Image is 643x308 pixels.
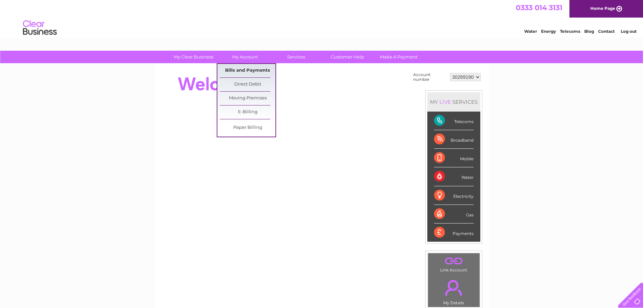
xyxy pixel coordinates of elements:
div: Electricity [434,186,474,205]
a: Make A Payment [371,51,427,63]
div: MY SERVICES [427,92,480,112]
div: Water [434,167,474,186]
td: Account number [411,71,448,84]
div: Clear Business is a trading name of Verastar Limited (registered in [GEOGRAPHIC_DATA] No. 3667643... [162,4,481,33]
a: Telecoms [560,29,580,34]
a: . [430,276,478,300]
a: 0333 014 3131 [516,3,562,12]
a: Direct Debit [220,78,275,91]
a: Contact [598,29,615,34]
div: Payments [434,223,474,242]
img: logo.png [23,18,57,38]
a: E-Billing [220,105,275,119]
div: LIVE [438,99,452,105]
a: Blog [584,29,594,34]
td: Link Account [428,253,480,274]
a: . [430,255,478,267]
a: Customer Help [320,51,375,63]
a: Bills and Payments [220,64,275,77]
a: Energy [541,29,556,34]
a: Moving Premises [220,92,275,105]
a: My Clear Business [166,51,221,63]
a: Paper Billing [220,121,275,135]
div: Telecoms [434,112,474,130]
a: Water [524,29,537,34]
div: Gas [434,205,474,223]
div: Broadband [434,130,474,149]
td: My Details [428,274,480,307]
div: Mobile [434,149,474,167]
a: My Account [217,51,273,63]
a: Services [268,51,324,63]
a: Log out [621,29,637,34]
